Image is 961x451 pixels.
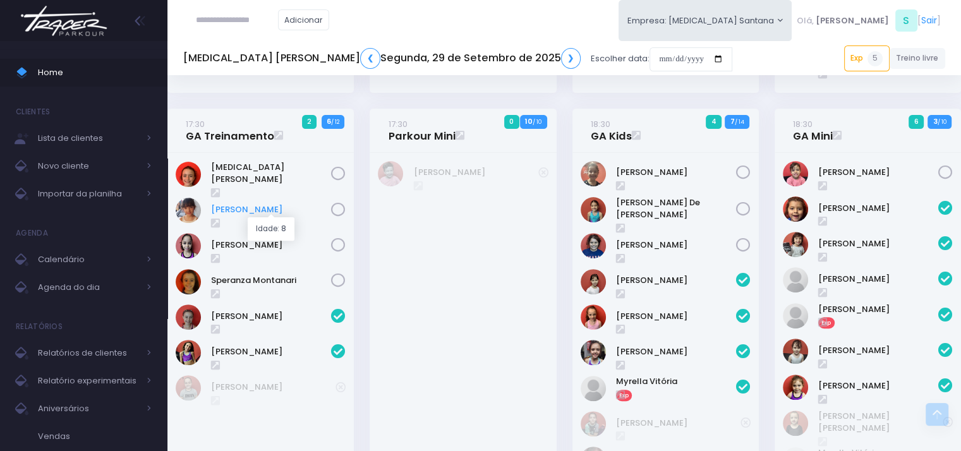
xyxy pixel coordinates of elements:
div: Escolher data: [183,44,732,73]
img: Gabriela Gyurkovits [581,411,606,436]
div: [ ] [792,6,945,35]
h4: Relatórios [16,314,63,339]
a: ❯ [561,48,581,69]
img: Dante Custodio Vizzotto [378,161,403,186]
a: 17:30Parkour Mini [389,117,456,143]
span: Novo cliente [38,158,139,174]
a: [PERSON_NAME] [616,239,736,251]
img: Maria Cecília Utimi de Sousa [581,340,606,365]
img: Liz Valotto [581,304,606,330]
img: Beatriz Rocha Stein [783,232,808,257]
a: 18:30GA Kids [591,117,632,143]
strong: 3 [933,116,938,126]
h5: [MEDICAL_DATA] [PERSON_NAME] Segunda, 29 de Setembro de 2025 [183,48,581,69]
a: 17:30GA Treinamento [186,117,274,143]
img: Luiza Lima Marinelli [176,233,201,258]
a: Myrella Vitória [616,375,736,388]
a: Exp5 [844,45,890,71]
small: / 12 [331,118,339,126]
a: [PERSON_NAME] [211,239,331,251]
img: Laura Alycia Ventura de Souza [581,161,606,186]
small: / 10 [938,118,946,126]
a: [PERSON_NAME] [616,346,736,358]
img: Maria Clara De Paula Silva [581,197,606,222]
a: [PERSON_NAME] [211,310,331,323]
a: [PERSON_NAME] De [PERSON_NAME] [616,196,736,221]
strong: 6 [327,116,331,126]
span: 5 [867,51,883,66]
img: Izzie de Souza Santiago Pinheiro [783,339,808,364]
a: [PERSON_NAME] [211,203,331,216]
a: [PERSON_NAME] [211,381,335,394]
span: 4 [706,115,722,129]
small: 18:30 [591,118,610,130]
img: Amaya Moura Barbosa [783,196,808,222]
span: 2 [302,115,317,129]
small: / 14 [734,118,744,126]
span: S [895,9,917,32]
span: Home [38,64,152,81]
img: Manuela Martins Barrachino Fontana [783,411,808,436]
img: Myrella Vitória [581,376,606,401]
span: Aniversários [38,400,139,417]
a: Sair [921,14,937,27]
small: 17:30 [389,118,408,130]
span: Lista de clientes [38,130,139,147]
span: Agenda do dia [38,279,139,296]
span: Importar da planilha [38,186,139,202]
span: Vendas [38,428,152,445]
a: Treino livre [890,48,946,69]
span: Calendário [38,251,139,268]
h4: Clientes [16,99,50,124]
span: Relatório experimentais [38,373,139,389]
img: Laura Voccio [783,375,808,400]
img: Clara Venegas [176,304,201,330]
a: [PERSON_NAME] [818,166,938,179]
span: 0 [504,115,519,129]
a: [PERSON_NAME] [818,380,938,392]
img: Alice Fernandes Barraconi [581,269,606,294]
img: Helena lua Bomfim [783,267,808,292]
small: 17:30 [186,118,205,130]
span: Relatórios de clientes [38,345,139,361]
img: Speranza Montanari Ferreira [176,269,201,294]
a: [PERSON_NAME] [818,344,938,357]
img: Julia Bergo Costruba [176,198,201,223]
strong: 10 [525,116,533,126]
a: [MEDICAL_DATA][PERSON_NAME] [211,161,331,186]
span: [PERSON_NAME] [816,15,889,27]
span: 6 [909,115,924,129]
a: [PERSON_NAME] [616,310,736,323]
strong: 7 [730,116,734,126]
a: ❮ [360,48,380,69]
div: Idade: 8 [248,217,294,241]
a: [PERSON_NAME] [616,166,736,179]
a: [PERSON_NAME] [818,238,938,250]
small: / 10 [533,118,541,126]
a: [PERSON_NAME] [414,166,538,179]
h4: Agenda [16,220,48,246]
a: [PERSON_NAME] [818,303,938,316]
a: [PERSON_NAME] [818,202,938,215]
a: [PERSON_NAME] [818,273,938,286]
small: 18:30 [793,118,813,130]
a: 18:30GA Mini [793,117,833,143]
a: [PERSON_NAME] [616,417,740,430]
a: [PERSON_NAME] [PERSON_NAME] [818,410,943,435]
span: Olá, [797,15,814,27]
img: Maite Magri Loureiro [176,375,201,400]
a: [PERSON_NAME] [616,274,736,287]
a: Speranza Montanari [211,274,331,287]
img: Isabelly Vitoria [783,303,808,328]
a: Adicionar [278,9,330,30]
img: Alice Bento jaber [783,161,808,186]
img: Allegra Montanari Ferreira [176,162,201,187]
img: Ágatha Fernandes Freire [581,233,606,258]
img: Manuela Ary Madruga [176,340,201,365]
a: [PERSON_NAME] [211,346,331,358]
